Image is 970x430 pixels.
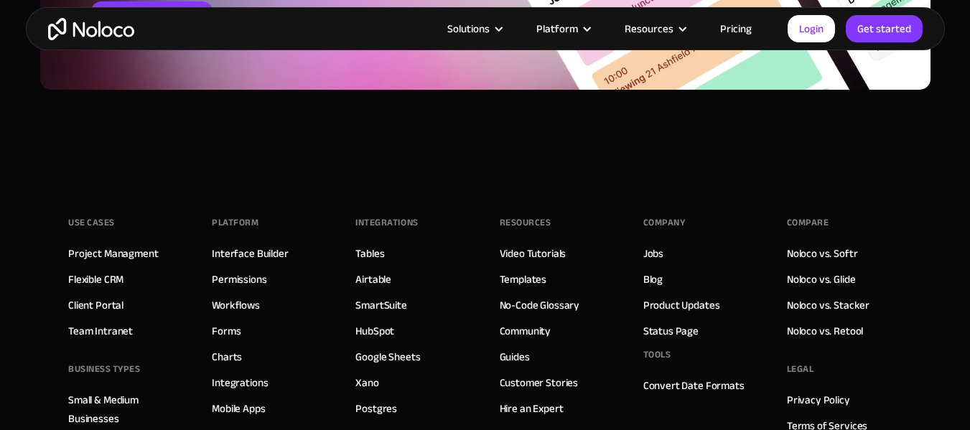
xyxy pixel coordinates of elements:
div: Resources [500,212,551,233]
div: Legal [787,358,814,380]
a: Guides [500,347,530,366]
a: Convert Date Formats [643,376,745,395]
a: Flexible CRM [68,270,123,289]
a: Status Page [643,322,699,340]
a: Google Sheets [355,347,420,366]
a: Permissions [212,270,266,289]
div: Resources [607,19,702,38]
a: Client Portal [68,296,123,314]
a: Charts [212,347,242,366]
a: Workflows [212,296,260,314]
a: Product Updates [643,296,720,314]
div: Resources [625,19,673,38]
div: INTEGRATIONS [355,212,418,233]
a: Video Tutorials [500,244,566,263]
div: BUSINESS TYPES [68,358,140,380]
a: home [48,18,134,40]
a: Community [500,322,551,340]
a: Customer Stories [500,373,579,392]
div: Solutions [429,19,518,38]
a: Small & Medium Businesses [68,391,183,428]
a: Blog [643,270,663,289]
a: No-Code Glossary [500,296,580,314]
a: Jobs [643,244,663,263]
div: Solutions [447,19,490,38]
div: Platform [536,19,578,38]
div: Use Cases [68,212,115,233]
div: Compare [787,212,829,233]
a: Postgres [355,399,397,418]
a: Team Intranet [68,322,133,340]
div: Platform [518,19,607,38]
a: Pricing [702,19,770,38]
a: Mobile Apps [212,399,265,418]
a: Tables [355,244,384,263]
a: Interface Builder [212,244,288,263]
a: HubSpot [355,322,394,340]
div: Company [643,212,686,233]
a: SmartSuite [355,296,407,314]
a: Get started [846,15,923,42]
a: Xano [355,373,378,392]
a: Templates [500,270,547,289]
a: Privacy Policy [787,391,850,409]
div: Tools [643,344,671,365]
a: Noloco vs. Retool [787,322,863,340]
a: Login [788,15,835,42]
a: Noloco vs. Glide [787,270,856,289]
a: Project Managment [68,244,158,263]
a: Forms [212,322,241,340]
a: Noloco vs. Stacker [787,296,869,314]
a: Airtable [355,270,391,289]
a: Noloco vs. Softr [787,244,858,263]
a: Hire an Expert [500,399,564,418]
a: Integrations [212,373,268,392]
div: Platform [212,212,258,233]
